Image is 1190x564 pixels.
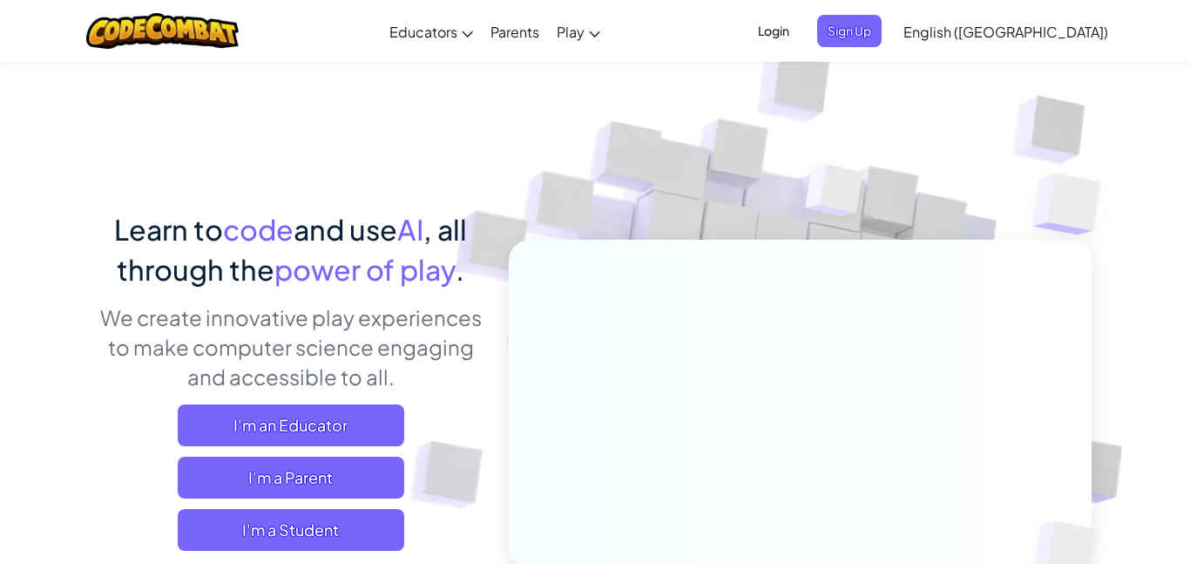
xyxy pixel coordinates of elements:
span: Educators [389,23,457,41]
button: I'm a Student [178,509,404,551]
span: English ([GEOGRAPHIC_DATA]) [903,23,1108,41]
a: I'm an Educator [178,404,404,446]
a: Play [548,8,609,55]
p: We create innovative play experiences to make computer science engaging and accessible to all. [98,302,483,391]
img: Overlap cubes [773,130,898,260]
a: Educators [381,8,482,55]
span: Play [557,23,585,41]
span: . [456,252,464,287]
button: Login [747,15,800,47]
img: Overlap cubes [998,131,1149,278]
a: Parents [482,8,548,55]
span: and use [294,212,397,247]
span: power of play [274,252,456,287]
span: code [223,212,294,247]
span: Learn to [114,212,223,247]
a: I'm a Parent [178,457,404,499]
button: Sign Up [817,15,882,47]
a: English ([GEOGRAPHIC_DATA]) [895,8,1117,55]
img: CodeCombat logo [86,13,239,49]
span: AI [397,212,423,247]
